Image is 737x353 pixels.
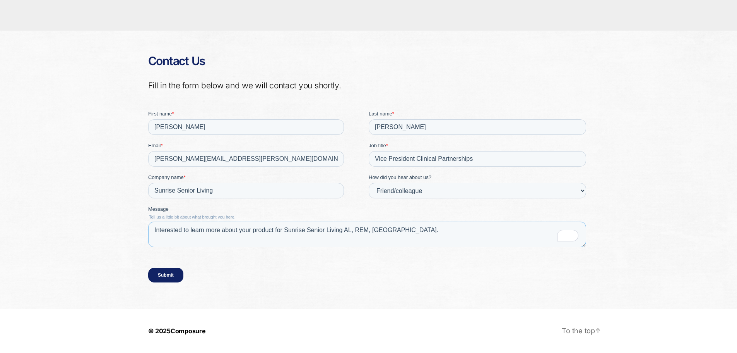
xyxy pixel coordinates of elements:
[171,327,206,335] a: Composure
[148,80,589,91] p: Fill in the form below and we will contact you shortly.
[562,327,600,335] a: To the top
[148,54,589,69] h2: Contact Us
[148,325,206,336] p: © 2025
[148,110,589,289] iframe: To enrich screen reader interactions, please activate Accessibility in Grammarly extension settings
